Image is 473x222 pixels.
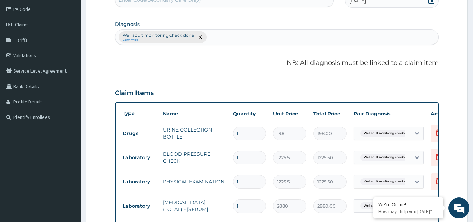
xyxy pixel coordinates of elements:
[350,107,427,121] th: Pair Diagnosis
[13,35,28,53] img: d_794563401_company_1708531726252_794563401
[115,89,154,97] h3: Claim Items
[119,127,159,140] td: Drugs
[159,175,229,189] td: PHYSICAL EXAMINATION
[270,107,310,121] th: Unit Price
[378,201,438,208] div: We're Online!
[378,209,438,215] p: How may I help you today?
[115,59,439,68] p: NB: All diagnosis must be linked to a claim item
[159,147,229,168] td: BLOOD PRESSURE CHECK
[229,107,270,121] th: Quantity
[115,4,132,20] div: Minimize live chat window
[15,37,28,43] span: Tariffs
[115,21,140,28] label: Diagnosis
[41,66,97,137] span: We're online!
[15,21,29,28] span: Claims
[159,107,229,121] th: Name
[123,38,194,42] small: Confirmed
[197,34,203,40] span: remove selection option
[159,195,229,216] td: [MEDICAL_DATA] (TOTAL) - [SERUM]
[4,148,133,172] textarea: Type your message and hit 'Enter'
[36,39,118,48] div: Chat with us now
[119,151,159,164] td: Laboratory
[119,175,159,188] td: Laboratory
[360,130,414,137] span: Well adult monitoring check do...
[360,178,414,185] span: Well adult monitoring check do...
[159,123,229,144] td: URINE COLLECTION BOTTLE
[360,154,414,161] span: Well adult monitoring check do...
[360,202,414,209] span: Well adult monitoring check do...
[119,200,159,213] td: Laboratory
[123,33,194,38] p: Well adult monitoring check done
[119,107,159,120] th: Type
[310,107,350,121] th: Total Price
[427,107,462,121] th: Actions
